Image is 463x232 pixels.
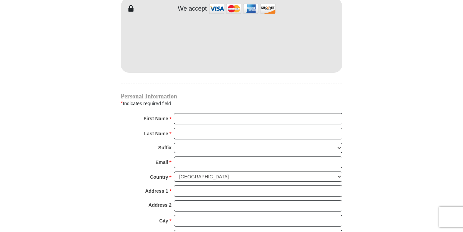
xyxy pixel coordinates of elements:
strong: First Name [144,114,168,123]
img: credit cards accepted [208,1,277,16]
strong: Email [155,158,168,167]
strong: Address 2 [148,200,171,210]
strong: City [159,216,168,226]
strong: Last Name [144,129,168,138]
h4: We accept [178,5,207,13]
strong: Address 1 [145,186,168,196]
div: Indicates required field [121,99,342,108]
strong: Suffix [158,143,171,152]
strong: Country [150,172,168,182]
h4: Personal Information [121,94,342,99]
